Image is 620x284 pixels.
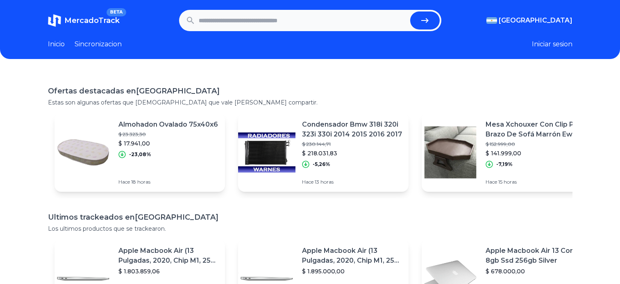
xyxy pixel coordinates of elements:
[302,179,402,185] p: Hace 13 horas
[422,113,592,192] a: Featured imageMesa Xchouxer Con Clip Para Brazo De Sofá Marrón Ews$ 152.999,00$ 141.999,00-7,19%H...
[238,124,295,181] img: Featured image
[75,39,122,49] a: Sincronizacion
[302,120,402,139] p: Condensador Bmw 318i 320i 323i 330i 2014 2015 2016 2017
[48,14,120,27] a: MercadoTrackBETA
[118,131,218,138] p: $ 23.323,30
[48,14,61,27] img: MercadoTrack
[532,39,572,49] button: Iniciar sesion
[422,124,479,181] img: Featured image
[496,161,513,168] p: -7,19%
[55,124,112,181] img: Featured image
[499,16,572,25] span: [GEOGRAPHIC_DATA]
[48,98,572,107] p: Estas son algunas ofertas que [DEMOGRAPHIC_DATA] que vale [PERSON_NAME] compartir.
[48,39,65,49] a: Inicio
[118,246,218,266] p: Apple Macbook Air (13 Pulgadas, 2020, Chip M1, 256 Gb De Ssd, 8 Gb De Ram) - Plata
[313,161,330,168] p: -5,26%
[118,267,218,275] p: $ 1.803.859,06
[118,120,218,130] p: Almohadon Ovalado 75x40x6
[48,225,572,233] p: Los ultimos productos que se trackearon.
[55,113,225,192] a: Featured imageAlmohadon Ovalado 75x40x6$ 23.323,30$ 17.941,00-23,08%Hace 18 horas
[486,179,586,185] p: Hace 15 horas
[48,85,572,97] h1: Ofertas destacadas en [GEOGRAPHIC_DATA]
[107,8,126,16] span: BETA
[486,16,572,25] button: [GEOGRAPHIC_DATA]
[64,16,120,25] span: MercadoTrack
[302,267,402,275] p: $ 1.895.000,00
[302,141,402,148] p: $ 230.144,71
[486,17,497,24] img: Argentina
[302,149,402,157] p: $ 218.031,83
[118,179,218,185] p: Hace 18 horas
[486,149,586,157] p: $ 141.999,00
[302,246,402,266] p: Apple Macbook Air (13 Pulgadas, 2020, Chip M1, 256 Gb De Ssd, 8 Gb De Ram) - Plata
[486,267,586,275] p: $ 678.000,00
[129,151,151,158] p: -23,08%
[486,246,586,266] p: Apple Macbook Air 13 Core I5 8gb Ssd 256gb Silver
[118,139,218,148] p: $ 17.941,00
[48,211,572,223] h1: Ultimos trackeados en [GEOGRAPHIC_DATA]
[486,120,586,139] p: Mesa Xchouxer Con Clip Para Brazo De Sofá Marrón Ews
[486,141,586,148] p: $ 152.999,00
[238,113,409,192] a: Featured imageCondensador Bmw 318i 320i 323i 330i 2014 2015 2016 2017$ 230.144,71$ 218.031,83-5,2...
